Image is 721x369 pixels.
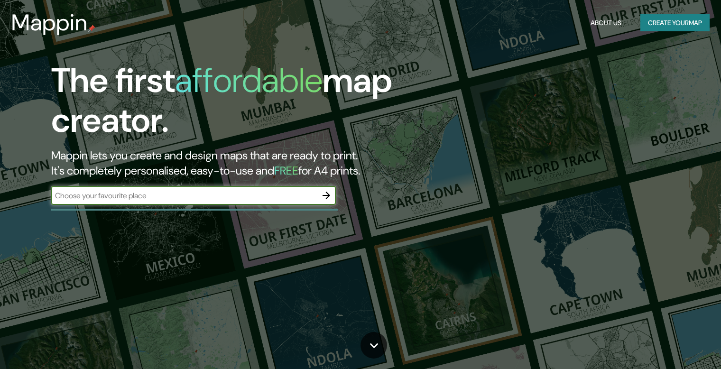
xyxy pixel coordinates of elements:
[88,25,95,32] img: mappin-pin
[51,61,412,148] h1: The first map creator.
[11,9,88,36] h3: Mappin
[640,14,710,32] button: Create yourmap
[587,14,625,32] button: About Us
[274,163,298,178] h5: FREE
[51,148,412,178] h2: Mappin lets you create and design maps that are ready to print. It's completely personalised, eas...
[175,58,323,102] h1: affordable
[51,190,317,201] input: Choose your favourite place
[637,332,711,359] iframe: Help widget launcher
